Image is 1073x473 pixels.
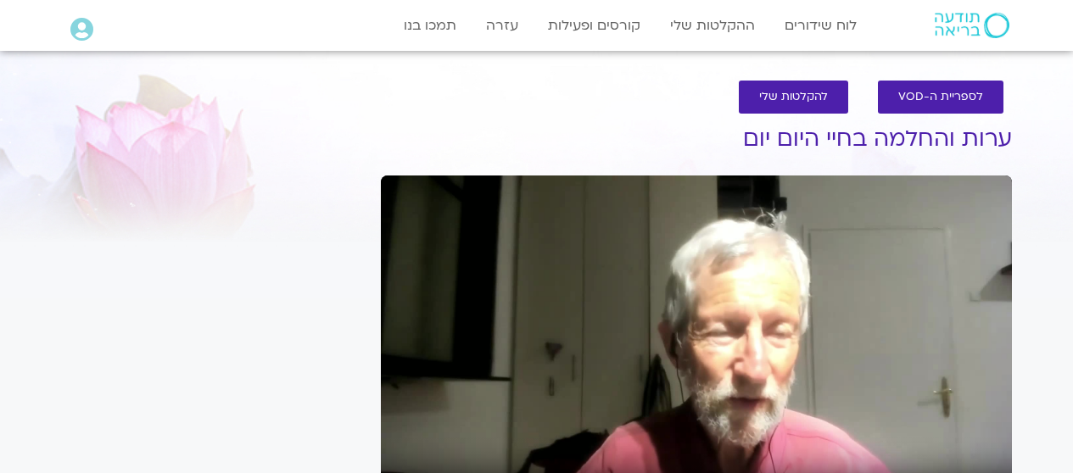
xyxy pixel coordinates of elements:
[662,9,763,42] a: ההקלטות שלי
[878,81,1003,114] a: לספריית ה-VOD
[478,9,527,42] a: עזרה
[759,91,828,103] span: להקלטות שלי
[381,126,1012,152] h1: ערות והחלמה בחיי היום יום
[776,9,865,42] a: לוח שידורים
[539,9,649,42] a: קורסים ופעילות
[739,81,848,114] a: להקלטות שלי
[935,13,1009,38] img: תודעה בריאה
[898,91,983,103] span: לספריית ה-VOD
[395,9,465,42] a: תמכו בנו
